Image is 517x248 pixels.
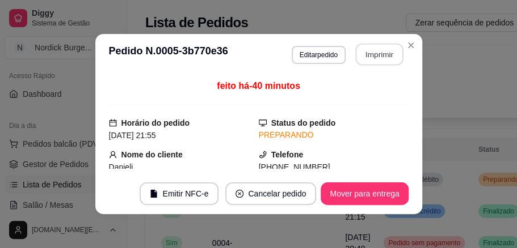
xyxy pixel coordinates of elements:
h3: Pedido N. 0005-3b770e36 [109,43,228,66]
span: user [109,151,117,159]
strong: Horário do pedido [121,118,190,127]
button: Editarpedido [292,46,346,64]
button: Mover para entrega [321,182,408,205]
button: Close [402,36,420,54]
strong: Nome do cliente [121,150,183,159]
button: Imprimir [355,44,403,66]
strong: Telefone [271,150,304,159]
span: phone [259,151,267,159]
span: desktop [259,119,267,127]
div: PREPARANDO [259,129,409,141]
span: file [150,190,158,198]
button: close-circleCancelar pedido [225,182,316,205]
span: calendar [109,119,117,127]
span: close-circle [236,190,243,198]
span: [PHONE_NUMBER] [259,163,330,172]
span: [DATE] 21:55 [109,131,156,140]
span: Danieli [109,163,133,172]
button: fileEmitir NFC-e [140,182,218,205]
span: feito há -40 minutos [217,81,300,91]
strong: Status do pedido [271,118,336,127]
